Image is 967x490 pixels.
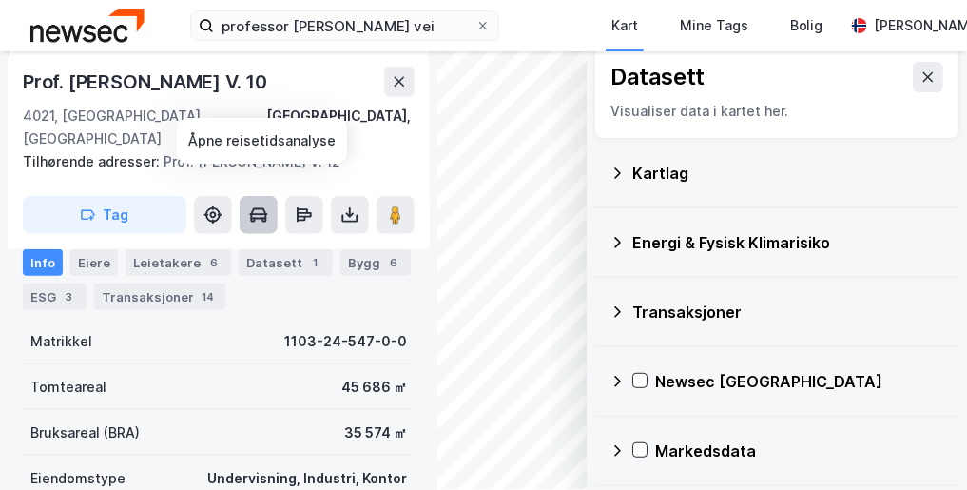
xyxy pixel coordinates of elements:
[23,150,399,173] div: Prof. [PERSON_NAME] V. 12
[655,370,944,393] div: Newsec [GEOGRAPHIC_DATA]
[23,67,271,97] div: Prof. [PERSON_NAME] V. 10
[632,301,944,323] div: Transaksjoner
[266,105,415,150] div: [GEOGRAPHIC_DATA], 24/547
[790,14,823,37] div: Bolig
[204,253,223,272] div: 6
[23,196,186,234] button: Tag
[30,421,140,444] div: Bruksareal (BRA)
[872,399,967,490] iframe: Chat Widget
[872,399,967,490] div: Kontrollprogram for chat
[198,287,218,306] div: 14
[610,62,705,92] div: Datasett
[384,253,403,272] div: 6
[30,9,145,42] img: newsec-logo.f6e21ccffca1b3a03d2d.png
[632,162,944,185] div: Kartlag
[23,284,87,310] div: ESG
[341,376,407,399] div: 45 686 ㎡
[23,249,63,276] div: Info
[680,14,748,37] div: Mine Tags
[70,249,118,276] div: Eiere
[239,249,333,276] div: Datasett
[632,231,944,254] div: Energi & Fysisk Klimarisiko
[23,153,164,169] span: Tilhørende adresser:
[214,11,475,40] input: Søk på adresse, matrikkel, gårdeiere, leietakere eller personer
[306,253,325,272] div: 1
[30,330,92,353] div: Matrikkel
[655,440,944,462] div: Markedsdata
[94,284,225,310] div: Transaksjoner
[30,376,106,399] div: Tomteareal
[611,14,638,37] div: Kart
[610,100,943,123] div: Visualiser data i kartet her.
[60,287,79,306] div: 3
[284,330,407,353] div: 1103-24-547-0-0
[23,105,266,150] div: 4021, [GEOGRAPHIC_DATA], [GEOGRAPHIC_DATA]
[340,249,411,276] div: Bygg
[30,467,126,490] div: Eiendomstype
[207,467,407,490] div: Undervisning, Industri, Kontor
[344,421,407,444] div: 35 574 ㎡
[126,249,231,276] div: Leietakere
